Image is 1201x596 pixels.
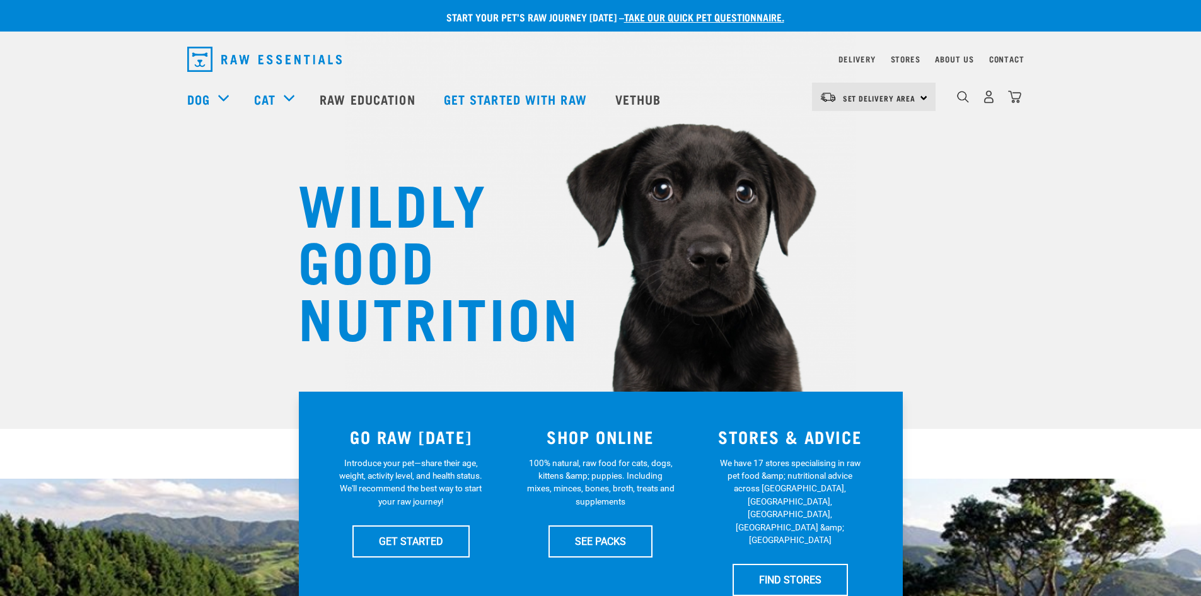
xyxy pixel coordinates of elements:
[526,457,675,508] p: 100% natural, raw food for cats, dogs, kittens &amp; puppies. Including mixes, minces, bones, bro...
[337,457,485,508] p: Introduce your pet—share their age, weight, activity level, and health status. We'll recommend th...
[187,90,210,108] a: Dog
[843,96,916,100] span: Set Delivery Area
[820,91,837,103] img: van-moving.png
[177,42,1024,77] nav: dropdown navigation
[1008,90,1021,103] img: home-icon@2x.png
[703,427,878,447] h3: STORES & ADVICE
[513,427,688,447] h3: SHOP ONLINE
[733,564,848,595] a: FIND STORES
[548,525,653,557] a: SEE PACKS
[254,90,276,108] a: Cat
[989,57,1024,61] a: Contact
[957,91,969,103] img: home-icon-1@2x.png
[298,173,550,344] h1: WILDLY GOOD NUTRITION
[307,74,431,124] a: Raw Education
[603,74,677,124] a: Vethub
[891,57,920,61] a: Stores
[982,90,995,103] img: user.png
[324,427,499,447] h3: GO RAW [DATE]
[716,457,864,547] p: We have 17 stores specialising in raw pet food &amp; nutritional advice across [GEOGRAPHIC_DATA],...
[187,47,342,72] img: Raw Essentials Logo
[352,525,470,557] a: GET STARTED
[431,74,603,124] a: Get started with Raw
[935,57,973,61] a: About Us
[624,14,784,20] a: take our quick pet questionnaire.
[838,57,875,61] a: Delivery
